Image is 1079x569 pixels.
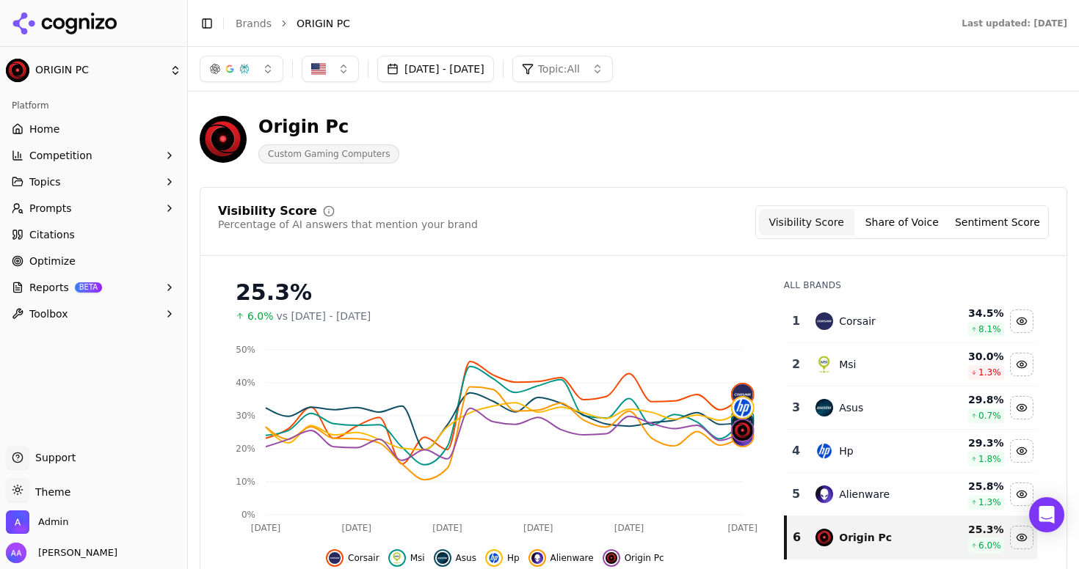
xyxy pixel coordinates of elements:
[241,510,255,520] tspan: 0%
[603,549,664,567] button: Hide origin pc data
[940,349,1004,364] div: 30.0 %
[839,400,863,415] div: Asus
[978,496,1001,508] span: 1.3 %
[614,523,644,533] tspan: [DATE]
[29,306,68,321] span: Toolbox
[6,144,181,167] button: Competition
[348,552,379,564] span: Corsair
[29,227,75,242] span: Citations
[791,485,802,503] div: 5
[785,300,1037,343] tr: 1corsairCorsair34.5%8.1%Hide corsair data
[236,444,255,454] tspan: 20%
[29,122,59,136] span: Home
[815,485,833,503] img: alienware
[218,217,478,232] div: Percentage of AI answers that mention your brand
[38,515,68,529] span: Admin
[218,205,317,217] div: Visibility Score
[236,279,755,306] div: 25.3%
[815,399,833,416] img: asus
[507,552,520,564] span: Hp
[940,392,1004,407] div: 29.8 %
[29,201,72,216] span: Prompts
[815,312,833,330] img: corsair
[341,523,371,533] tspan: [DATE]
[6,94,181,117] div: Platform
[815,529,833,546] img: origin pc
[488,552,500,564] img: hp
[839,444,853,458] div: Hp
[978,323,1001,335] span: 8.1 %
[32,546,117,559] span: [PERSON_NAME]
[839,487,890,502] div: Alienware
[236,411,255,421] tspan: 30%
[625,552,664,564] span: Origin Pc
[410,552,425,564] span: Msi
[6,276,181,299] button: ReportsBETA
[523,523,553,533] tspan: [DATE]
[791,312,802,330] div: 1
[815,442,833,460] img: hp
[6,59,29,82] img: ORIGIN PC
[377,56,494,82] button: [DATE] - [DATE]
[6,249,181,273] a: Optimize
[258,115,399,139] div: Origin Pc
[29,175,61,189] span: Topics
[6,117,181,141] a: Home
[29,486,70,498] span: Theme
[6,543,117,563] button: Open user button
[236,477,255,487] tspan: 10%
[962,18,1067,29] div: Last updated: [DATE]
[29,254,76,268] span: Optimize
[727,523,758,533] tspan: [DATE]
[1010,439,1033,463] button: Hide hp data
[784,279,1037,291] div: All Brands
[6,302,181,326] button: Toolbox
[437,552,448,564] img: asus
[75,282,102,293] span: BETA
[297,16,350,31] span: ORIGIN PC
[236,345,255,355] tspan: 50%
[258,144,399,164] span: Custom Gaming Computers
[247,309,274,323] span: 6.0%
[854,209,950,235] button: Share of Voice
[236,378,255,388] tspan: 40%
[29,280,69,295] span: Reports
[950,209,1045,235] button: Sentiment Score
[6,223,181,246] a: Citations
[839,357,856,372] div: Msi
[6,543,26,563] img: Alp Aysan
[326,549,379,567] button: Hide corsair data
[6,510,68,534] button: Open organization switcher
[251,523,281,533] tspan: [DATE]
[785,343,1037,386] tr: 2msiMsi30.0%1.3%Hide msi data
[785,516,1037,559] tr: 6origin pcOrigin Pc25.3%6.0%Hide origin pc data
[528,549,594,567] button: Hide alienware data
[1010,526,1033,549] button: Hide origin pc data
[759,209,854,235] button: Visibility Score
[1010,353,1033,376] button: Hide msi data
[793,529,802,546] div: 6
[978,453,1001,465] span: 1.8 %
[1010,482,1033,506] button: Hide alienware data
[733,420,753,441] img: origin pc
[815,356,833,373] img: msi
[236,18,272,29] a: Brands
[35,64,164,77] span: ORIGIN PC
[6,510,29,534] img: Admin
[200,116,247,163] img: ORIGIN PC
[791,442,802,460] div: 4
[1010,396,1033,419] button: Hide asus data
[978,410,1001,422] span: 0.7 %
[388,549,425,567] button: Hide msi data
[538,62,580,76] span: Topic: All
[791,356,802,373] div: 2
[606,552,617,564] img: origin pc
[791,399,802,416] div: 3
[456,552,476,564] span: Asus
[839,314,876,328] div: Corsair
[236,16,932,31] nav: breadcrumb
[1029,497,1064,532] div: Open Intercom Messenger
[29,148,92,163] span: Competition
[940,522,1004,537] div: 25.3 %
[940,479,1004,493] div: 25.8 %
